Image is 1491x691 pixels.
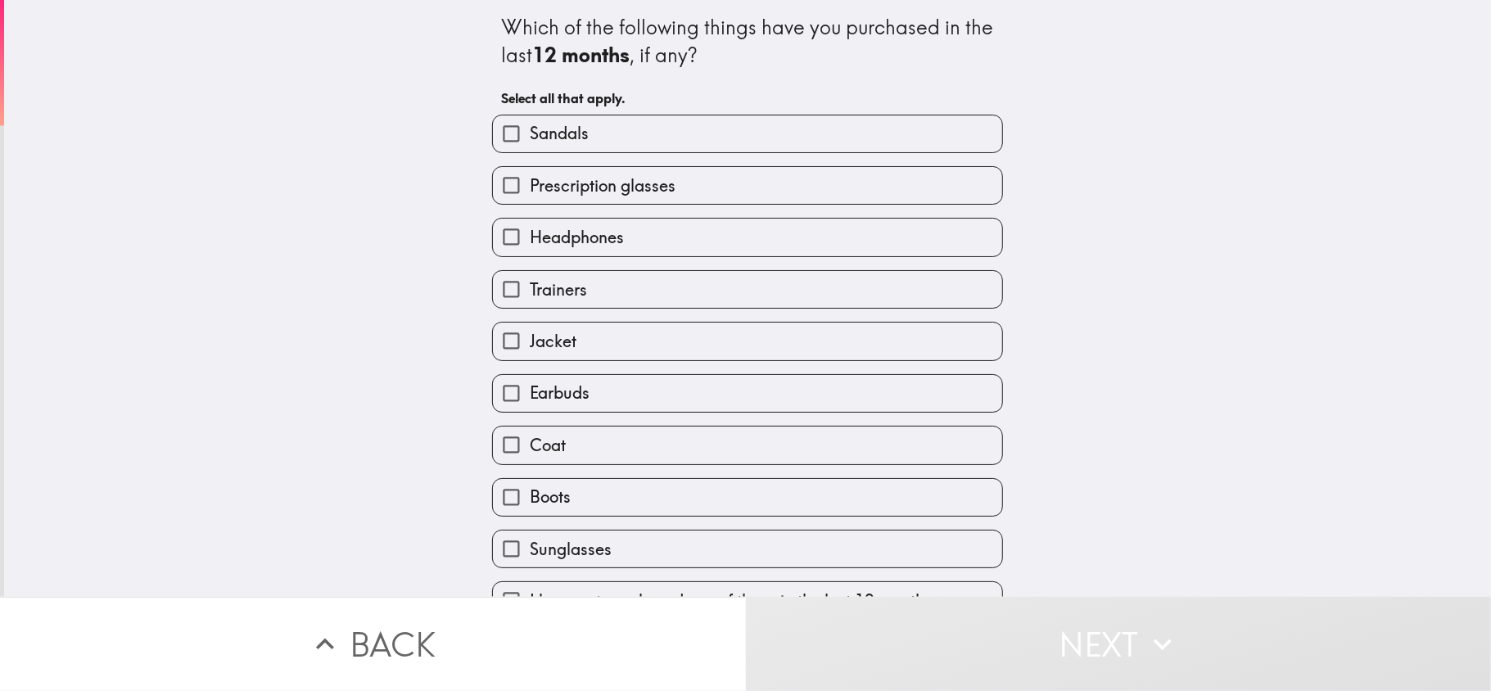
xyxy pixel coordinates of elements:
span: Trainers [530,278,587,301]
span: Headphones [530,226,624,249]
button: I have not purchased any of these in the last 12 months [493,582,1002,619]
button: Coat [493,427,1002,463]
span: I have not purchased any of these in the last 12 months [530,589,932,612]
button: Sunglasses [493,531,1002,567]
span: Sunglasses [530,538,612,561]
button: Headphones [493,219,1002,255]
h6: Select all that apply. [501,89,994,107]
span: Earbuds [530,382,590,404]
span: Prescription glasses [530,174,675,197]
b: 12 months [532,43,630,67]
button: Jacket [493,323,1002,359]
button: Sandals [493,115,1002,152]
span: Coat [530,434,566,457]
span: Jacket [530,330,576,353]
span: Sandals [530,122,589,145]
button: Boots [493,479,1002,516]
span: Boots [530,486,571,508]
button: Trainers [493,271,1002,308]
button: Earbuds [493,375,1002,412]
div: Which of the following things have you purchased in the last , if any? [501,14,994,69]
button: Prescription glasses [493,167,1002,204]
